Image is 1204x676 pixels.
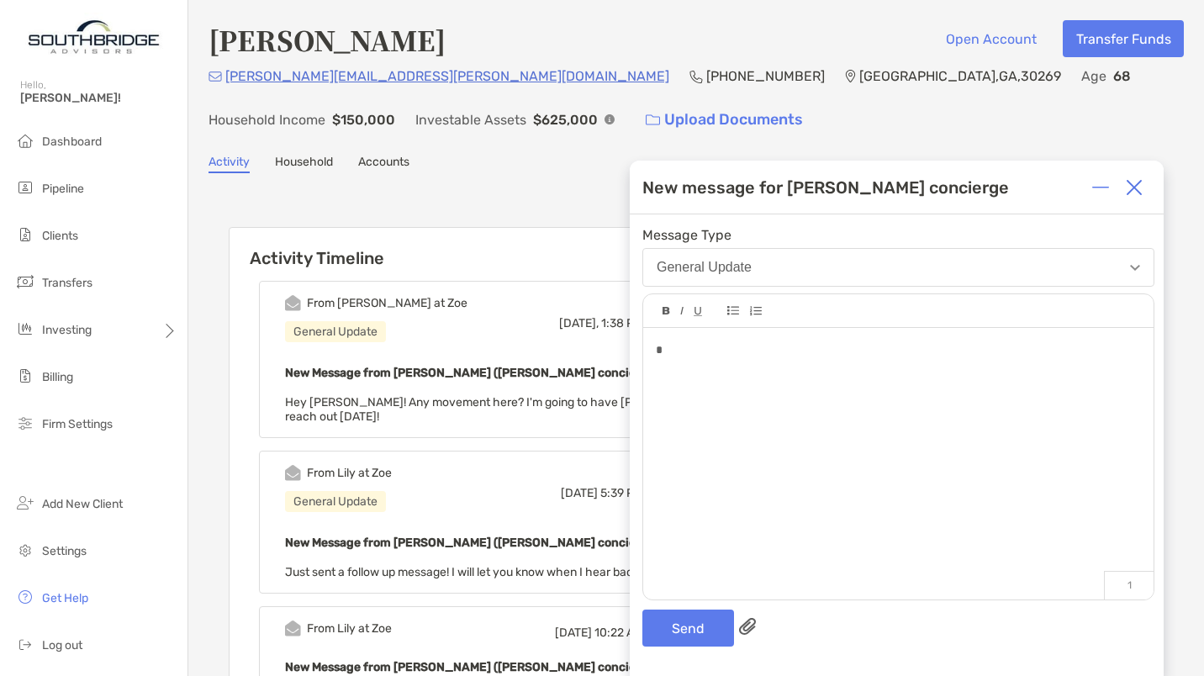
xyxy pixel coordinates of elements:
img: Close [1126,179,1143,196]
img: Info Icon [605,114,615,124]
span: Investing [42,323,92,337]
span: [DATE] [555,626,592,640]
img: logout icon [15,634,35,654]
span: [DATE], [559,316,599,330]
h4: [PERSON_NAME] [209,20,446,59]
p: [GEOGRAPHIC_DATA] , GA , 30269 [859,66,1061,87]
div: From [PERSON_NAME] at Zoe [307,296,467,310]
img: Expand or collapse [1092,179,1109,196]
div: General Update [657,260,752,275]
img: Email Icon [209,71,222,82]
a: Household [275,155,333,173]
span: 1:38 PM ED [601,316,661,330]
img: firm-settings icon [15,413,35,433]
span: Add New Client [42,497,123,511]
span: Get Help [42,591,88,605]
h6: Activity Timeline [230,228,783,268]
span: Billing [42,370,73,384]
img: button icon [646,114,660,126]
img: dashboard icon [15,130,35,151]
p: $625,000 [533,109,598,130]
a: Upload Documents [635,102,814,138]
img: billing icon [15,366,35,386]
img: Zoe Logo [20,7,167,67]
img: Event icon [285,621,301,636]
b: New Message from [PERSON_NAME] ([PERSON_NAME] concierge) [285,660,658,674]
span: [PERSON_NAME]! [20,91,177,105]
div: From Lily at Zoe [307,621,392,636]
button: General Update [642,248,1154,287]
img: Event icon [285,295,301,311]
a: Accounts [358,155,409,173]
p: [PERSON_NAME][EMAIL_ADDRESS][PERSON_NAME][DOMAIN_NAME] [225,66,669,87]
img: investing icon [15,319,35,339]
span: Transfers [42,276,92,290]
button: Open Account [932,20,1049,57]
button: Transfer Funds [1063,20,1184,57]
span: Firm Settings [42,417,113,431]
span: Dashboard [42,135,102,149]
a: Activity [209,155,250,173]
b: New Message from [PERSON_NAME] ([PERSON_NAME] concierge) [285,536,658,550]
p: Age [1081,66,1106,87]
span: [DATE] [561,486,598,500]
img: Event icon [285,465,301,481]
p: Investable Assets [415,109,526,130]
p: $150,000 [332,109,395,130]
img: Editor control icon [749,306,762,316]
div: From Lily at Zoe [307,466,392,480]
img: Editor control icon [663,307,670,315]
p: [PHONE_NUMBER] [706,66,825,87]
button: Send [642,610,734,647]
span: Message Type [642,227,1154,243]
img: get-help icon [15,587,35,607]
p: 1 [1104,571,1154,599]
span: Just sent a follow up message! I will let you know when I hear back from them. [285,565,701,579]
img: Editor control icon [727,306,739,315]
img: clients icon [15,224,35,245]
img: pipeline icon [15,177,35,198]
img: transfers icon [15,272,35,292]
span: Pipeline [42,182,84,196]
b: New Message from [PERSON_NAME] ([PERSON_NAME] concierge) [285,366,658,380]
img: Editor control icon [694,307,702,316]
span: 5:39 PM ED [600,486,661,500]
span: Settings [42,544,87,558]
img: Open dropdown arrow [1130,265,1140,271]
p: 68 [1113,66,1131,87]
span: Log out [42,638,82,652]
div: New message for [PERSON_NAME] concierge [642,177,1009,198]
img: Location Icon [845,70,856,83]
img: settings icon [15,540,35,560]
span: Hey [PERSON_NAME]! Any movement here? I'm going to have [PERSON_NAME] reach out [DATE]! [285,395,715,424]
span: 10:22 AM ED [594,626,661,640]
img: paperclip attachments [739,618,756,635]
div: General Update [285,491,386,512]
img: add_new_client icon [15,493,35,513]
span: Clients [42,229,78,243]
div: General Update [285,321,386,342]
p: Household Income [209,109,325,130]
img: Editor control icon [680,307,684,315]
img: Phone Icon [689,70,703,83]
